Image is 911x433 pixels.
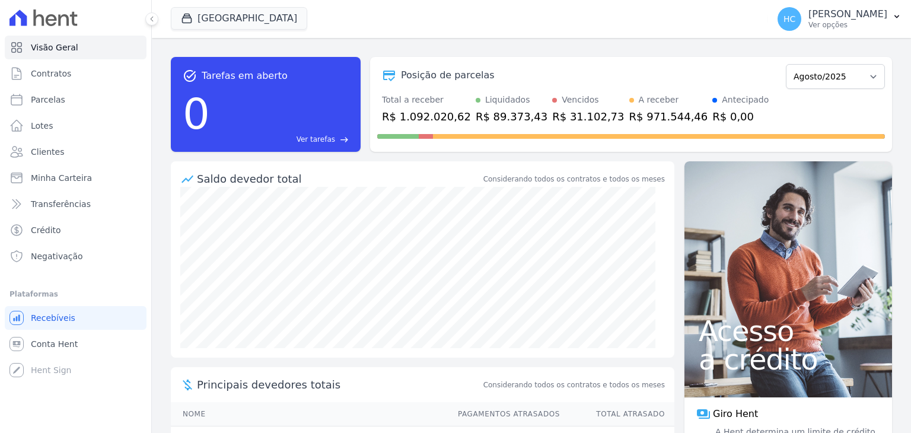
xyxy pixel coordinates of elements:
[447,402,560,426] th: Pagamentos Atrasados
[183,69,197,83] span: task_alt
[215,134,349,145] a: Ver tarefas east
[31,338,78,350] span: Conta Hent
[5,218,146,242] a: Crédito
[197,171,481,187] div: Saldo devedor total
[5,140,146,164] a: Clientes
[171,7,307,30] button: [GEOGRAPHIC_DATA]
[808,8,887,20] p: [PERSON_NAME]
[197,377,481,393] span: Principais devedores totais
[5,114,146,138] a: Lotes
[183,83,210,145] div: 0
[297,134,335,145] span: Ver tarefas
[629,109,708,125] div: R$ 971.544,46
[31,42,78,53] span: Visão Geral
[401,68,495,82] div: Posição de parcelas
[560,402,674,426] th: Total Atrasado
[31,120,53,132] span: Lotes
[31,224,61,236] span: Crédito
[5,192,146,216] a: Transferências
[382,109,471,125] div: R$ 1.092.020,62
[476,109,547,125] div: R$ 89.373,43
[5,62,146,85] a: Contratos
[31,250,83,262] span: Negativação
[5,36,146,59] a: Visão Geral
[562,94,598,106] div: Vencidos
[712,109,769,125] div: R$ 0,00
[31,146,64,158] span: Clientes
[31,94,65,106] span: Parcelas
[768,2,911,36] button: HC [PERSON_NAME] Ver opções
[5,166,146,190] a: Minha Carteira
[639,94,679,106] div: A receber
[31,198,91,210] span: Transferências
[382,94,471,106] div: Total a receber
[202,69,288,83] span: Tarefas em aberto
[552,109,624,125] div: R$ 31.102,73
[5,332,146,356] a: Conta Hent
[31,172,92,184] span: Minha Carteira
[485,94,530,106] div: Liquidados
[483,174,665,184] div: Considerando todos os contratos e todos os meses
[5,306,146,330] a: Recebíveis
[783,15,795,23] span: HC
[483,380,665,390] span: Considerando todos os contratos e todos os meses
[713,407,758,421] span: Giro Hent
[9,287,142,301] div: Plataformas
[5,88,146,112] a: Parcelas
[722,94,769,106] div: Antecipado
[171,402,447,426] th: Nome
[699,345,878,374] span: a crédito
[31,68,71,79] span: Contratos
[808,20,887,30] p: Ver opções
[699,317,878,345] span: Acesso
[340,135,349,144] span: east
[5,244,146,268] a: Negativação
[31,312,75,324] span: Recebíveis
